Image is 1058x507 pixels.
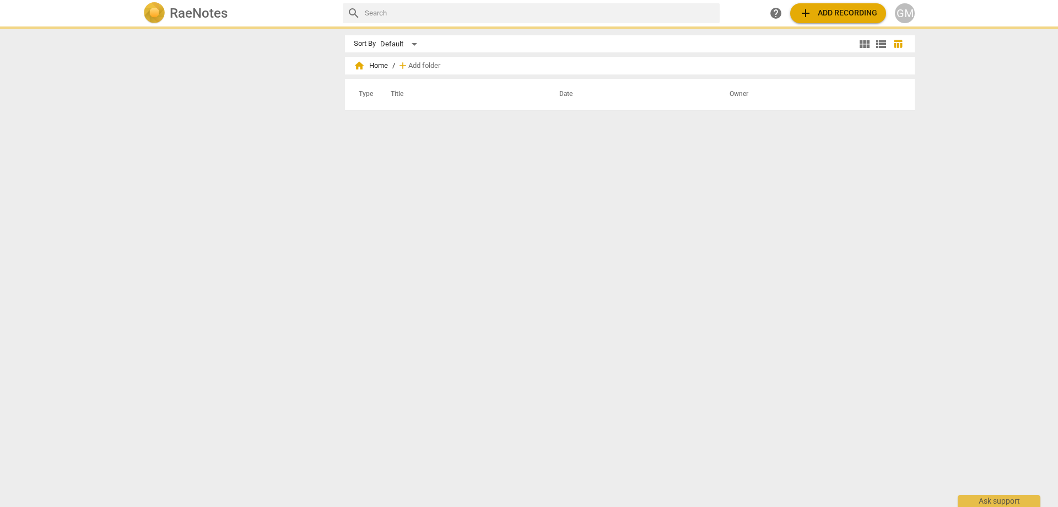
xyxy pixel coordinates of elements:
span: table_chart [893,39,903,49]
div: Sort By [354,40,376,48]
th: Title [377,79,546,110]
th: Owner [716,79,903,110]
a: LogoRaeNotes [143,2,334,24]
span: Add folder [408,62,440,70]
button: GM [895,3,915,23]
div: Default [380,35,421,53]
th: Type [350,79,377,110]
span: home [354,60,365,71]
button: Tile view [856,36,873,52]
span: Home [354,60,388,71]
span: Add recording [799,7,877,20]
span: view_list [875,38,888,51]
img: Logo [143,2,165,24]
button: Table view [889,36,906,52]
span: add [397,60,408,71]
span: view_module [858,38,871,51]
button: List view [873,36,889,52]
h2: RaeNotes [170,6,228,21]
span: search [347,7,360,20]
span: / [392,62,395,70]
input: Search [365,4,715,22]
div: Ask support [958,495,1040,507]
th: Date [546,79,716,110]
span: help [769,7,782,20]
a: Help [766,3,786,23]
span: add [799,7,812,20]
button: Upload [790,3,886,23]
